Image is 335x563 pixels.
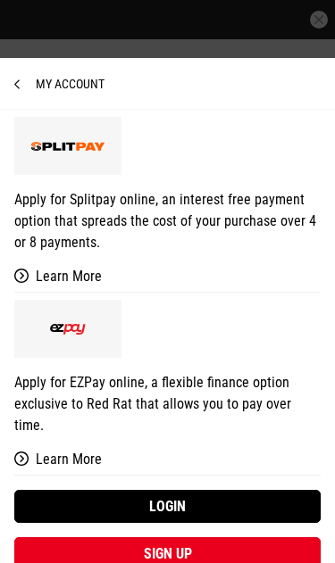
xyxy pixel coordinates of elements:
[14,293,321,476] a: Apply for EZPay online, a flexible finance option exclusive to Red Rat that allows you to pay ove...
[14,490,321,523] a: Login
[14,189,321,253] p: Apply for Splitpay online, an interest free payment option that spreads the cost of your purchase...
[14,77,105,91] span: My Account
[29,268,102,285] span: Learn More
[29,451,102,468] span: Learn More
[14,372,321,436] p: Apply for EZPay online, a flexible finance option exclusive to Red Rat that allows you to pay ove...
[14,110,321,293] a: Apply for Splitpay online, an interest free payment option that spreads the cost of your purchase...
